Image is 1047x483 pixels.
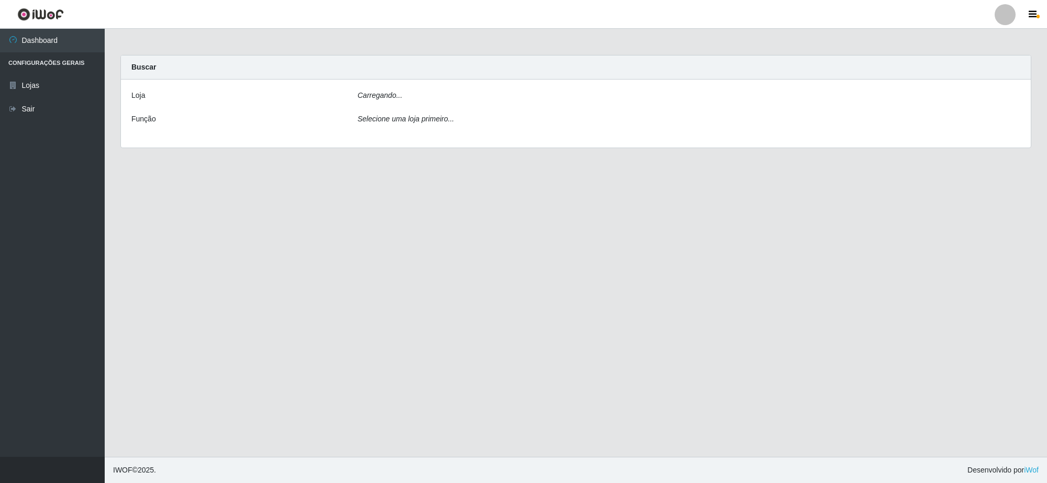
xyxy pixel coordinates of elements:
span: IWOF [113,466,132,474]
strong: Buscar [131,63,156,71]
a: iWof [1024,466,1039,474]
img: CoreUI Logo [17,8,64,21]
i: Selecione uma loja primeiro... [358,115,454,123]
label: Função [131,114,156,125]
span: © 2025 . [113,465,156,476]
label: Loja [131,90,145,101]
span: Desenvolvido por [967,465,1039,476]
i: Carregando... [358,91,403,99]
